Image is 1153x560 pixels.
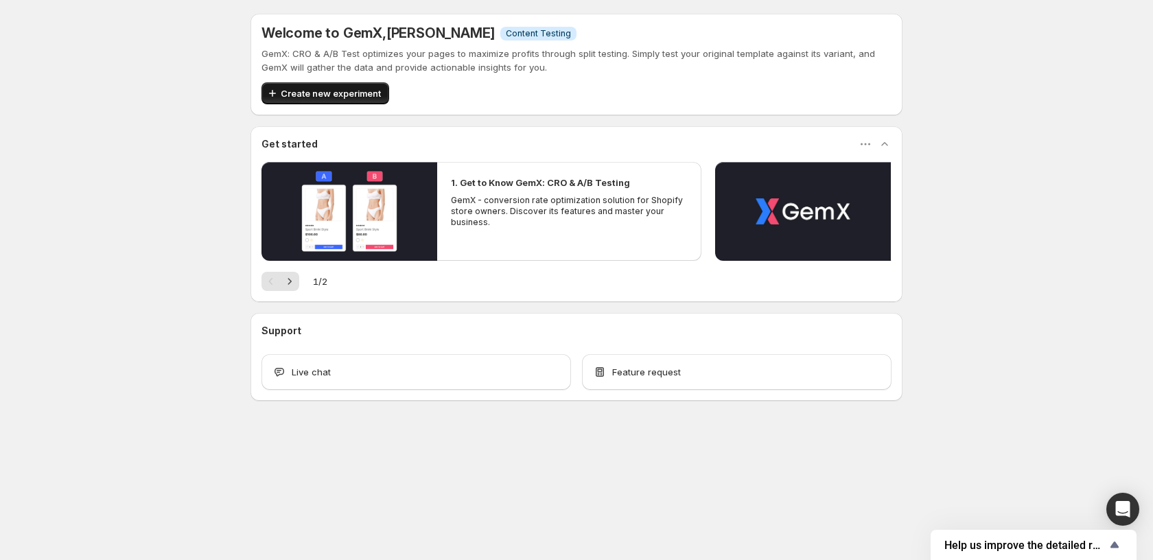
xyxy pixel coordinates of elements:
h3: Get started [261,137,318,151]
h3: Support [261,324,301,338]
button: Create new experiment [261,82,389,104]
h2: 1. Get to Know GemX: CRO & A/B Testing [451,176,630,189]
p: GemX: CRO & A/B Test optimizes your pages to maximize profits through split testing. Simply test ... [261,47,892,74]
span: Help us improve the detailed report for A/B campaigns [944,539,1106,552]
span: Content Testing [506,28,571,39]
button: Play video [261,162,437,261]
button: Show survey - Help us improve the detailed report for A/B campaigns [944,537,1123,553]
span: Feature request [612,365,681,379]
div: Open Intercom Messenger [1106,493,1139,526]
button: Play video [715,162,891,261]
span: 1 / 2 [313,275,327,288]
h5: Welcome to GemX [261,25,495,41]
span: , [PERSON_NAME] [382,25,495,41]
nav: Pagination [261,272,299,291]
p: GemX - conversion rate optimization solution for Shopify store owners. Discover its features and ... [451,195,687,228]
span: Live chat [292,365,331,379]
span: Create new experiment [281,86,381,100]
button: Next [280,272,299,291]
